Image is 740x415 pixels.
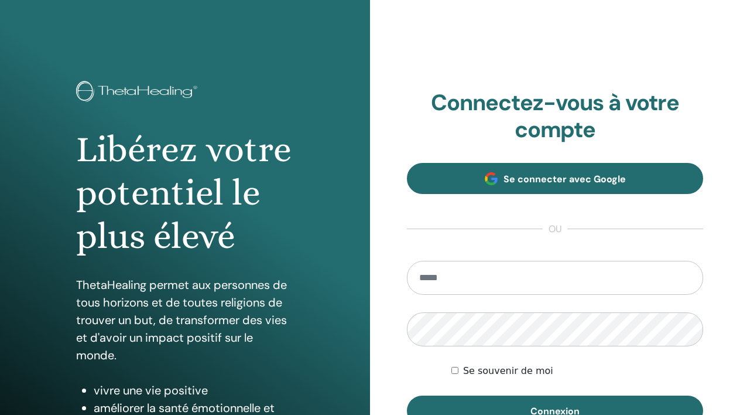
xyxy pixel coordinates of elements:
a: Se connecter avec Google [407,163,703,194]
h2: Connectez-vous à votre compte [407,90,703,143]
p: ThetaHealing permet aux personnes de tous horizons et de toutes religions de trouver un but, de t... [76,276,293,364]
span: ou [543,222,567,236]
span: Se connecter avec Google [503,173,626,185]
h1: Libérez votre potentiel le plus élevé [76,128,293,258]
li: vivre une vie positive [94,382,293,399]
label: Se souvenir de moi [463,364,553,378]
div: Keep me authenticated indefinitely or until I manually logout [451,364,703,378]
